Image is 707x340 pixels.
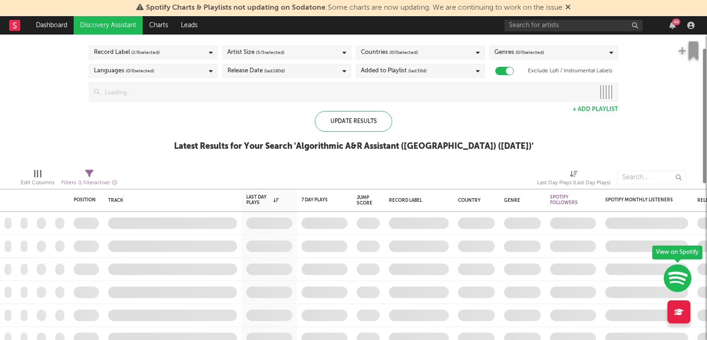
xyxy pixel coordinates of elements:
div: Genres [494,47,544,58]
div: Countries [361,47,418,58]
div: Last Day Plays [246,194,278,205]
div: Added to Playlist [361,65,427,76]
div: Languages [94,65,154,76]
a: Leads [174,16,204,35]
button: 49 [669,22,676,29]
span: (last 30 d) [408,65,427,76]
div: Last Day Plays (Last Day Plays) [537,166,610,193]
input: Loading... [100,83,595,101]
div: 49 [672,18,680,25]
div: Update Results [315,111,392,132]
div: Record Label [94,47,160,58]
div: Track [108,198,232,203]
span: ( 0 / 0 selected) [516,47,544,58]
span: : Some charts are now updating. We are continuing to work on the issue [146,4,562,12]
span: ( 0 / 0 selected) [126,65,154,76]
span: Dismiss [565,4,571,12]
a: Discovery Assistant [74,16,143,35]
label: Exclude Lofi / Instrumental Labels [528,65,612,76]
div: Artist Size [227,47,284,58]
a: Charts [143,16,174,35]
div: Position [74,197,96,203]
a: Dashboard [29,16,74,35]
span: ( 2 / 6 selected) [131,47,160,58]
input: Search... [617,170,686,184]
button: + Add Playlist [573,106,618,112]
div: Record Label [389,198,444,203]
span: ( 5 / 5 selected) [256,47,284,58]
span: ( 0 / 0 selected) [389,47,418,58]
div: View on Spotify [652,246,702,259]
span: ( 1 filter active) [78,181,110,186]
div: Jump Score [357,195,372,206]
div: Release Date [227,65,285,76]
div: Filters(1 filter active) [61,166,117,193]
div: Edit Columns [21,166,54,193]
span: Spotify Charts & Playlists not updating on Sodatone [146,4,325,12]
div: Edit Columns [21,177,54,188]
div: Last Day Plays (Last Day Plays) [537,177,610,188]
div: Country [458,198,490,203]
div: Filters [61,177,117,189]
span: (last 180 d) [264,65,285,76]
div: 7 Day Plays [301,197,334,203]
div: Latest Results for Your Search ' Algorithmic A&R Assistant ([GEOGRAPHIC_DATA]) ([DATE]) ' [174,141,533,152]
div: Spotify Monthly Listeners [605,197,674,203]
input: Search for artists [504,20,643,31]
div: Genre [504,198,536,203]
div: Spotify Followers [550,194,582,205]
